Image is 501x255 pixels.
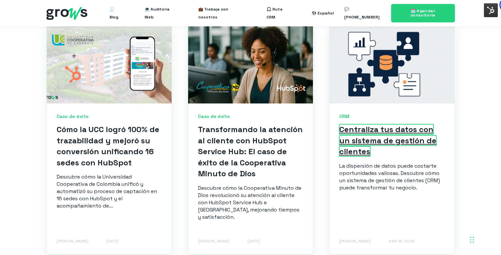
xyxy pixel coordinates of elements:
span: [PERSON_NAME] [339,239,371,244]
span: [DATE] [247,239,260,244]
a: 💬 [PHONE_NUMBER] [344,3,383,24]
span: [PERSON_NAME] [198,239,230,244]
a: 🗓️ Agendar consultoría [391,4,455,22]
iframe: Chat Widget [383,171,501,255]
span: CRM [339,113,444,120]
div: Drag [470,230,474,250]
span: [PERSON_NAME] [57,239,88,244]
span: Caso de éxito [57,113,162,120]
img: Interruptor del menú de herramientas de HubSpot [484,3,498,17]
img: grows - hubspot [46,7,87,20]
span: Caso de éxito [198,113,303,120]
a: 🎧 Ruta CRM [266,3,291,24]
a: 💻 Auditoría Web [145,3,177,24]
div: Español [318,9,334,17]
a: 🧾 Blog [109,3,123,24]
span: [DATE] [106,239,119,244]
a: Centraliza tus datos con un sistema de gestión de clientes [339,124,436,156]
p: Descubre cómo la Cooperativa Minuto de Dios revolucionó su atención al cliente con HubSpot Servic... [198,184,303,221]
a: Cómo la UCC logró 100% de trazabilidad y mejoró su conversión unificando 16 sedes con HubSpot [57,124,159,168]
p: La dispersión de datos puede costarte oportunidades valiosas. Descubre cómo un sistema de gestión... [339,162,444,191]
span: 🗓️ Agendar consultoría [410,8,435,18]
a: Transformando la atención al cliente con HubSpot Service Hub: El caso de éxito de la Cooperativa ... [198,124,303,179]
a: 💼 Trabaja con nosotros [198,3,245,24]
p: Descubre cómo la Universidad Cooperativa de Colombia unificó y automatizó su proceso de captación... [57,173,162,210]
